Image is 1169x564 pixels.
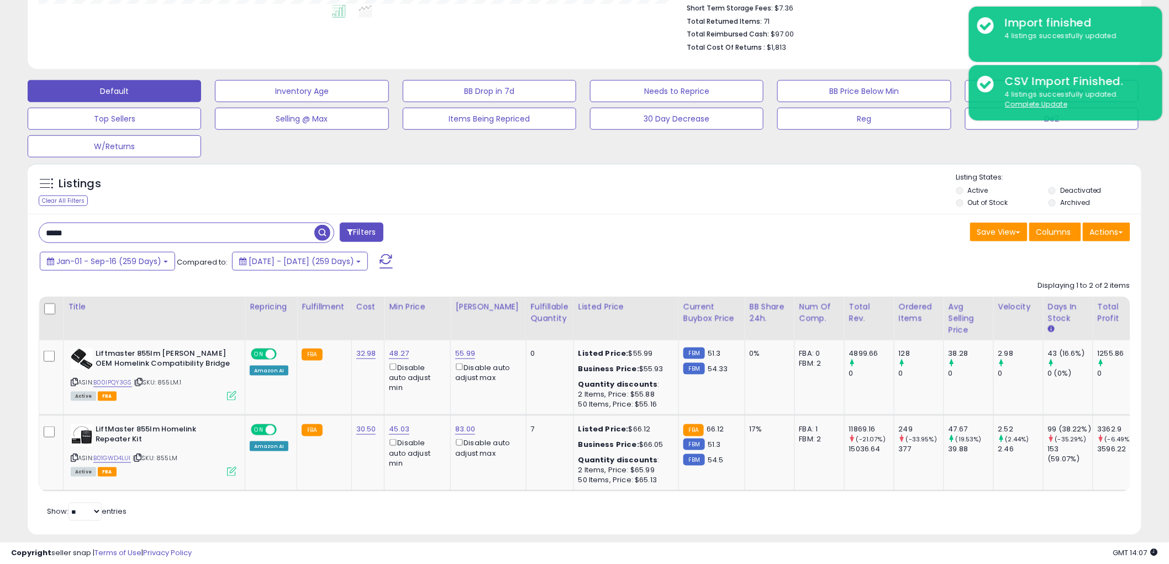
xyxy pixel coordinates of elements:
[232,252,368,271] button: [DATE] - [DATE] (259 Days)
[849,424,894,434] div: 11869.16
[997,73,1154,89] div: CSV Import Finished.
[275,425,293,434] span: OFF
[455,361,517,383] div: Disable auto adjust max
[578,439,639,450] b: Business Price:
[578,465,670,475] div: 2 Items, Price: $65.99
[777,108,951,130] button: Reg
[578,348,629,359] b: Listed Price:
[1055,435,1086,444] small: (-35.29%)
[1060,198,1090,207] label: Archived
[578,424,629,434] b: Listed Price:
[249,256,354,267] span: [DATE] - [DATE] (259 Days)
[777,80,951,102] button: BB Price Below Min
[998,349,1043,359] div: 2.98
[455,301,521,313] div: [PERSON_NAME]
[965,80,1139,102] button: Non Competitive
[1048,444,1093,464] div: 153 (59.07%)
[39,196,88,206] div: Clear All Filters
[578,440,670,450] div: $66.05
[970,223,1028,241] button: Save View
[998,444,1043,454] div: 2.46
[949,301,989,336] div: Avg Selling Price
[455,437,517,458] div: Disable auto adjust max
[98,392,117,401] span: FBA
[899,301,939,324] div: Ordered Items
[93,454,131,463] a: B01GWD4LUI
[998,301,1039,313] div: Velocity
[899,349,944,359] div: 128
[578,364,670,374] div: $55.93
[133,454,177,462] span: | SKU: 855LM
[94,547,141,558] a: Terms of Use
[849,349,894,359] div: 4899.66
[578,379,670,389] div: :
[775,3,793,13] span: $7.36
[215,108,388,130] button: Selling @ Max
[531,349,565,359] div: 0
[250,441,288,451] div: Amazon AI
[96,424,230,447] b: LiftMaster 855lm Homelink Repeater Kit
[455,424,475,435] a: 83.00
[578,363,639,374] b: Business Price:
[1048,301,1088,324] div: Days In Stock
[949,444,993,454] div: 39.88
[98,467,117,477] span: FBA
[949,424,993,434] div: 47.67
[389,361,442,393] div: Disable auto adjust min
[683,347,705,359] small: FBM
[389,301,446,313] div: Min Price
[11,548,192,558] div: seller snap | |
[849,368,894,378] div: 0
[687,43,765,52] b: Total Cost Of Returns :
[956,172,1141,183] p: Listing States:
[11,547,51,558] strong: Copyright
[906,435,937,444] small: (-33.95%)
[578,475,670,485] div: 50 Items, Price: $65.13
[578,424,670,434] div: $66.12
[683,439,705,450] small: FBM
[949,368,993,378] div: 0
[1048,324,1055,334] small: Days In Stock.
[1005,435,1029,444] small: (2.44%)
[71,349,93,370] img: 41ggevrNUrL._SL40_.jpg
[767,42,786,52] span: $1,813
[997,31,1154,41] div: 4 listings successfully updated.
[750,301,790,324] div: BB Share 24h.
[708,455,724,465] span: 54.5
[177,257,228,267] span: Compared to:
[683,363,705,375] small: FBM
[134,378,181,387] span: | SKU: 855LM.1
[799,424,836,434] div: FBA: 1
[56,256,161,267] span: Jan-01 - Sep-16 (259 Days)
[750,424,786,434] div: 17%
[71,392,96,401] span: All listings currently available for purchase on Amazon
[455,348,475,359] a: 55.99
[403,80,576,102] button: BB Drop in 7d
[578,455,658,465] b: Quantity discounts
[1038,281,1130,291] div: Displaying 1 to 2 of 2 items
[71,349,236,400] div: ASIN:
[28,80,201,102] button: Default
[1029,223,1081,241] button: Columns
[93,378,132,387] a: B00IPQY3GS
[687,29,769,39] b: Total Reimbursed Cash:
[899,424,944,434] div: 249
[1105,435,1133,444] small: (-6.49%)
[998,368,1043,378] div: 0
[687,17,762,26] b: Total Returned Items:
[687,3,773,13] b: Short Term Storage Fees:
[998,424,1043,434] div: 2.52
[763,16,770,27] span: 71
[849,444,894,454] div: 15036.64
[578,399,670,409] div: 50 Items, Price: $55.16
[1098,444,1142,454] div: 3596.22
[590,80,763,102] button: Needs to Reprice
[356,348,376,359] a: 32.98
[1048,349,1093,359] div: 43 (16.6%)
[215,80,388,102] button: Inventory Age
[799,301,840,324] div: Num of Comp.
[578,455,670,465] div: :
[949,349,993,359] div: 38.28
[403,108,576,130] button: Items Being Repriced
[28,135,201,157] button: W/Returns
